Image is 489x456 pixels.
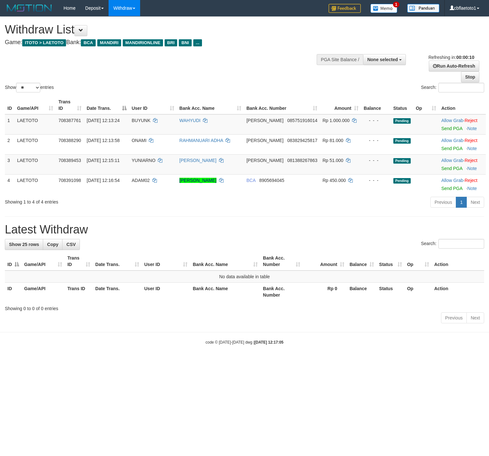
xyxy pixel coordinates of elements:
a: Allow Grab [441,138,463,143]
img: MOTION_logo.png [5,3,54,13]
th: Date Trans. [93,283,142,301]
span: [DATE] 12:13:24 [87,118,120,123]
th: User ID [142,283,190,301]
a: Send PGA [441,166,462,171]
div: PGA Site Balance / [317,54,363,65]
span: [DATE] 12:13:58 [87,138,120,143]
span: 1 [393,2,400,7]
span: ... [193,39,202,46]
span: 708387761 [58,118,81,123]
div: Showing 0 to 0 of 0 entries [5,303,484,312]
th: Amount: activate to sort column ascending [320,96,361,114]
span: Rp 450.000 [322,178,346,183]
a: Note [467,186,477,191]
span: [PERSON_NAME] [246,118,283,123]
div: - - - [364,137,388,144]
th: ID: activate to sort column descending [5,252,22,271]
span: Copy 8905694045 to clipboard [259,178,284,183]
span: · [441,138,465,143]
small: code © [DATE]-[DATE] dwg | [206,340,283,345]
a: 1 [456,197,467,208]
td: LAETOTO [14,114,56,135]
div: - - - [364,177,388,184]
th: ID [5,96,14,114]
a: Stop [461,71,479,82]
th: Trans ID [65,283,93,301]
label: Search: [421,83,484,92]
span: [DATE] 12:16:54 [87,178,120,183]
th: Op: activate to sort column ascending [405,252,432,271]
span: [DATE] 12:15:11 [87,158,120,163]
a: Note [467,126,477,131]
span: Rp 81.000 [322,138,343,143]
a: RAHMANUARI ADHA [179,138,223,143]
span: BCA [81,39,95,46]
label: Search: [421,239,484,249]
td: LAETOTO [14,174,56,194]
td: · [439,114,486,135]
th: Bank Acc. Number: activate to sort column ascending [260,252,303,271]
td: 4 [5,174,14,194]
span: BCA [246,178,255,183]
span: · [441,178,465,183]
img: Button%20Memo.svg [370,4,398,13]
span: MANDIRI [97,39,121,46]
th: Rp 0 [303,283,347,301]
span: ADAM02 [132,178,150,183]
a: Previous [430,197,456,208]
span: 708391098 [58,178,81,183]
a: CSV [62,239,80,250]
a: Copy [43,239,62,250]
span: · [441,118,465,123]
a: WAHYUDI [179,118,201,123]
div: - - - [364,157,388,164]
label: Show entries [5,83,54,92]
a: Next [466,197,484,208]
th: Balance [361,96,391,114]
th: Status [377,283,405,301]
button: None selected [363,54,406,65]
span: BUYUNK [132,118,150,123]
a: Note [467,146,477,151]
h1: Latest Withdraw [5,223,484,236]
select: Showentries [16,83,40,92]
a: Reject [465,138,477,143]
td: · [439,154,486,174]
th: Date Trans.: activate to sort column ascending [93,252,142,271]
th: Trans ID: activate to sort column ascending [56,96,84,114]
td: No data available in table [5,271,484,283]
a: Allow Grab [441,178,463,183]
span: Rp 1.000.000 [322,118,350,123]
th: Game/API: activate to sort column ascending [22,252,65,271]
th: Op: activate to sort column ascending [413,96,439,114]
span: Show 25 rows [9,242,39,247]
span: BRI [165,39,177,46]
th: Balance [347,283,377,301]
span: ITOTO > LAETOTO [22,39,66,46]
div: Showing 1 to 4 of 4 entries [5,196,199,205]
span: Pending [393,158,411,164]
a: Reject [465,178,477,183]
td: 1 [5,114,14,135]
span: [PERSON_NAME] [246,138,283,143]
th: Amount: activate to sort column ascending [303,252,347,271]
th: Action [439,96,486,114]
span: 708388290 [58,138,81,143]
a: Allow Grab [441,118,463,123]
th: User ID: activate to sort column ascending [129,96,177,114]
span: Pending [393,138,411,144]
td: LAETOTO [14,154,56,174]
th: User ID: activate to sort column ascending [142,252,190,271]
span: YUNIARNO [132,158,156,163]
a: Next [466,312,484,323]
td: · [439,174,486,194]
h4: Game: Bank: [5,39,320,46]
th: Bank Acc. Name: activate to sort column ascending [177,96,244,114]
a: [PERSON_NAME] [179,158,216,163]
th: Game/API: activate to sort column ascending [14,96,56,114]
a: [PERSON_NAME] [179,178,216,183]
a: Note [467,166,477,171]
input: Search: [438,239,484,249]
span: None selected [367,57,398,62]
span: Pending [393,118,411,124]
